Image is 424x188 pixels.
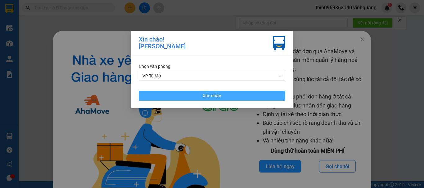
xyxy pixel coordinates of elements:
button: Xác nhận [139,91,285,101]
span: Xác nhận [203,92,221,99]
span: VP Tú Mỡ [142,71,282,81]
div: Xin chào! [PERSON_NAME] [139,36,186,50]
img: vxr-icon [273,36,285,50]
div: Chọn văn phòng [139,63,285,70]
